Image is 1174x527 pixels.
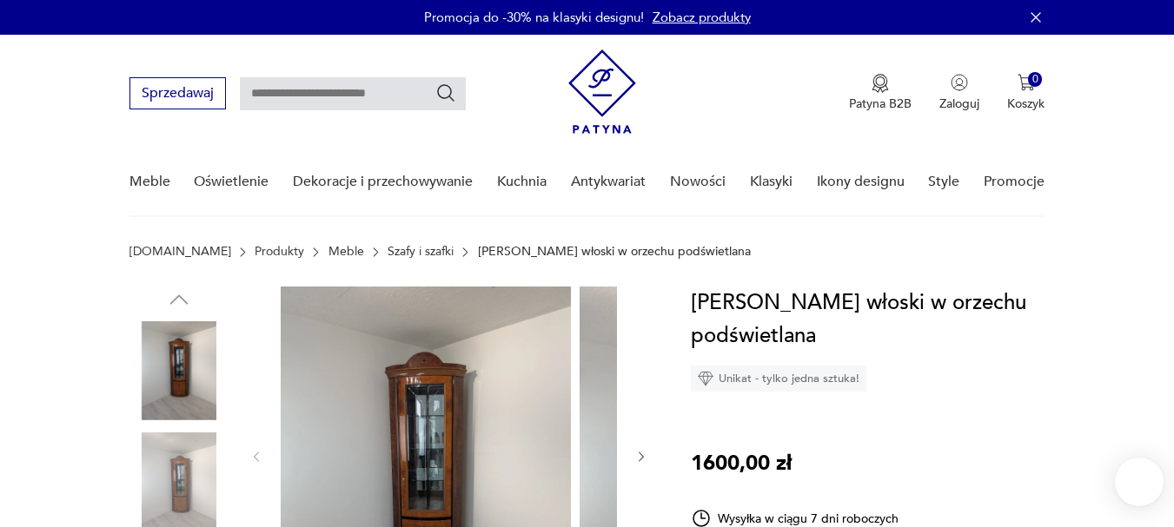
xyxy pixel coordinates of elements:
[129,89,226,101] a: Sprzedawaj
[691,287,1058,352] h1: [PERSON_NAME] włoski w orzechu podświetlana
[424,9,644,26] p: Promocja do -30% na klasyki designu!
[670,148,726,215] a: Nowości
[1115,458,1164,506] iframe: Smartsupp widget button
[984,148,1045,215] a: Promocje
[849,74,912,112] button: Patyna B2B
[571,148,646,215] a: Antykwariat
[849,96,912,112] p: Patyna B2B
[928,148,959,215] a: Style
[849,74,912,112] a: Ikona medaluPatyna B2B
[951,74,968,91] img: Ikonka użytkownika
[939,96,979,112] p: Zaloguj
[129,148,170,215] a: Meble
[328,245,364,259] a: Meble
[255,245,304,259] a: Produkty
[750,148,793,215] a: Klasyki
[129,321,229,420] img: Zdjęcie produktu Witryna narożna włoski w orzechu podświetlana
[653,9,751,26] a: Zobacz produkty
[129,245,231,259] a: [DOMAIN_NAME]
[817,148,905,215] a: Ikony designu
[293,148,473,215] a: Dekoracje i przechowywanie
[568,49,636,134] img: Patyna - sklep z meblami i dekoracjami vintage
[691,366,866,392] div: Unikat - tylko jedna sztuka!
[698,371,713,386] img: Ikona diamentu
[691,447,792,480] p: 1600,00 zł
[872,74,889,93] img: Ikona medalu
[478,245,751,259] p: [PERSON_NAME] włoski w orzechu podświetlana
[939,74,979,112] button: Zaloguj
[497,148,547,215] a: Kuchnia
[194,148,269,215] a: Oświetlenie
[435,82,456,103] button: Szukaj
[1028,72,1043,87] div: 0
[129,77,226,109] button: Sprzedawaj
[1007,74,1045,112] button: 0Koszyk
[1018,74,1035,91] img: Ikona koszyka
[388,245,454,259] a: Szafy i szafki
[1007,96,1045,112] p: Koszyk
